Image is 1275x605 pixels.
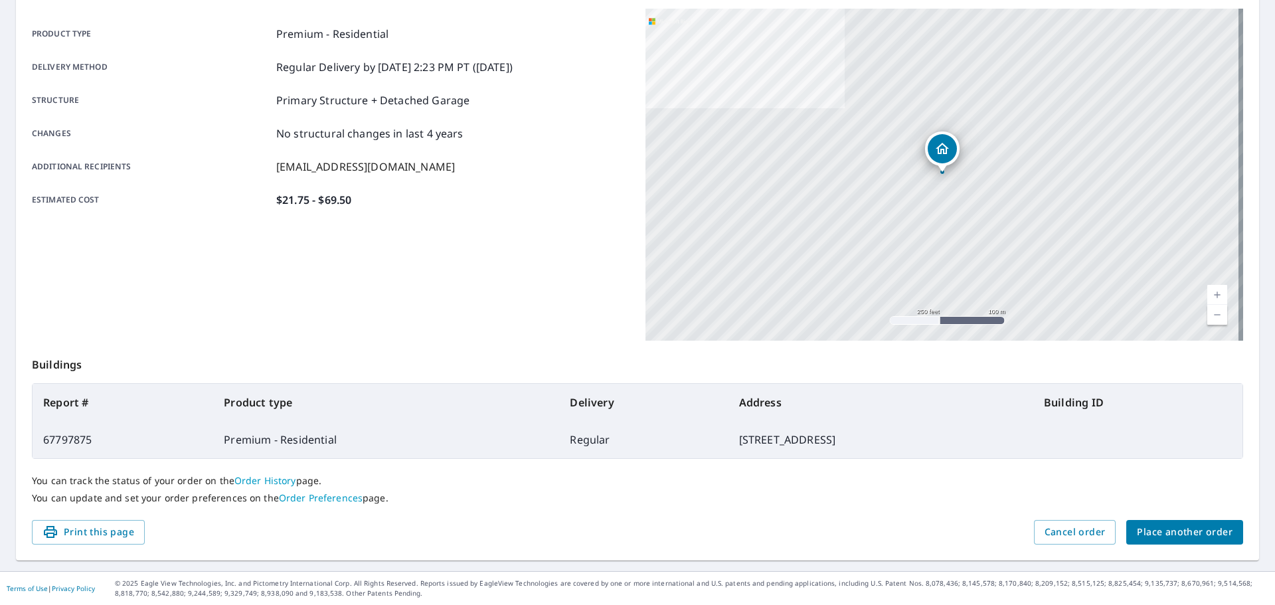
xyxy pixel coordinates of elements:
[42,524,134,541] span: Print this page
[925,131,960,173] div: Dropped pin, building 1, Residential property, 5104 Broadway Ave Jacksonville, FL 32254
[32,341,1243,383] p: Buildings
[276,59,513,75] p: Regular Delivery by [DATE] 2:23 PM PT ([DATE])
[7,584,48,593] a: Terms of Use
[276,159,455,175] p: [EMAIL_ADDRESS][DOMAIN_NAME]
[32,92,271,108] p: Structure
[279,491,363,504] a: Order Preferences
[213,421,559,458] td: Premium - Residential
[32,126,271,141] p: Changes
[1033,384,1242,421] th: Building ID
[559,384,728,421] th: Delivery
[213,384,559,421] th: Product type
[276,192,351,208] p: $21.75 - $69.50
[1137,524,1232,541] span: Place another order
[32,475,1243,487] p: You can track the status of your order on the page.
[7,584,95,592] p: |
[728,421,1033,458] td: [STREET_ADDRESS]
[1126,520,1243,545] button: Place another order
[559,421,728,458] td: Regular
[276,92,469,108] p: Primary Structure + Detached Garage
[728,384,1033,421] th: Address
[32,520,145,545] button: Print this page
[32,59,271,75] p: Delivery method
[32,159,271,175] p: Additional recipients
[276,26,388,42] p: Premium - Residential
[1045,524,1106,541] span: Cancel order
[1034,520,1116,545] button: Cancel order
[115,578,1268,598] p: © 2025 Eagle View Technologies, Inc. and Pictometry International Corp. All Rights Reserved. Repo...
[1207,305,1227,325] a: Current Level 17, Zoom Out
[52,584,95,593] a: Privacy Policy
[32,492,1243,504] p: You can update and set your order preferences on the page.
[1207,285,1227,305] a: Current Level 17, Zoom In
[33,384,213,421] th: Report #
[33,421,213,458] td: 67797875
[32,192,271,208] p: Estimated cost
[276,126,464,141] p: No structural changes in last 4 years
[234,474,296,487] a: Order History
[32,26,271,42] p: Product type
